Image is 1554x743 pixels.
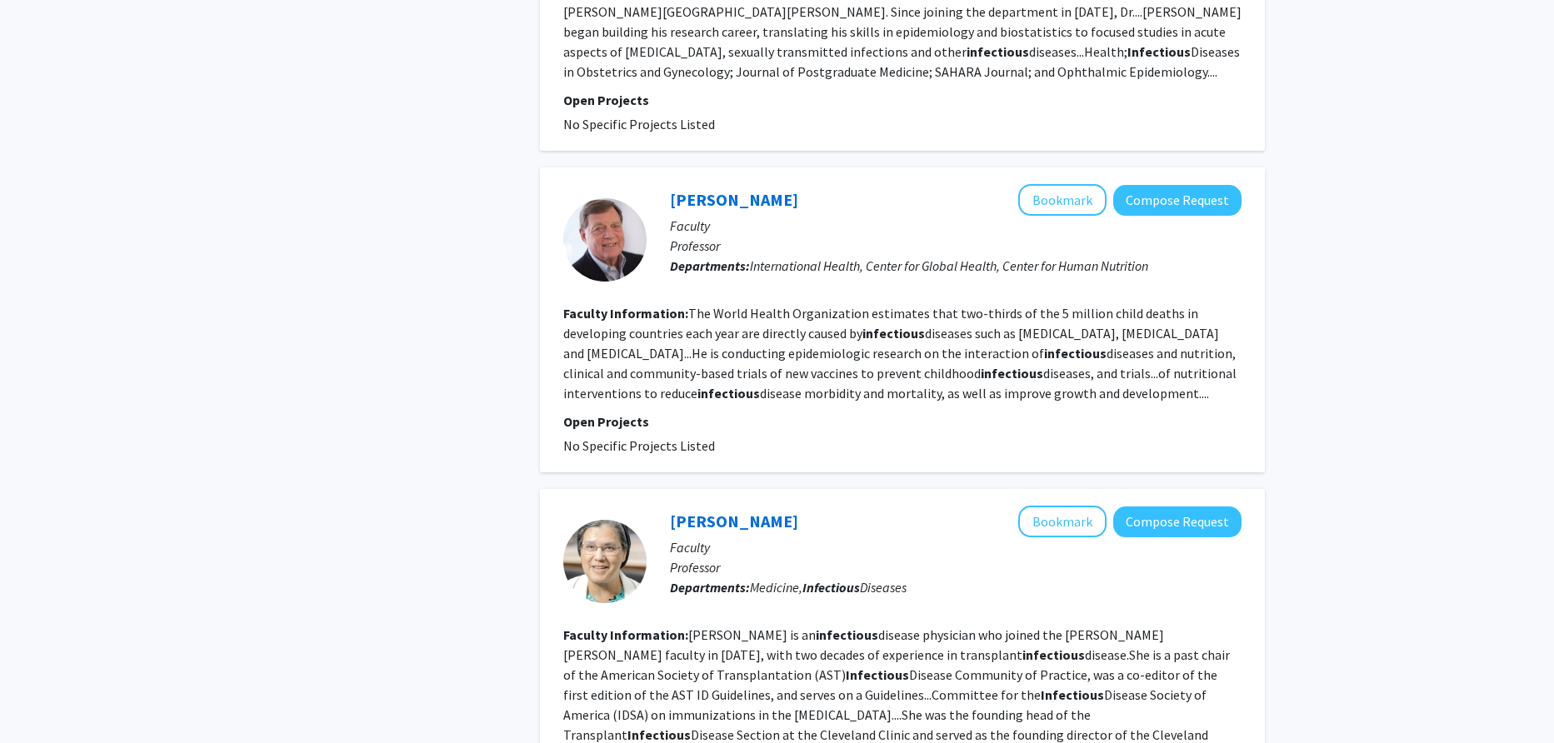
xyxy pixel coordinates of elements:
b: infectious [967,43,1029,60]
p: Open Projects [563,411,1242,431]
b: Faculty Information: [563,626,688,643]
button: Compose Request to Robin Avery [1113,506,1242,537]
b: Infectious [1041,686,1104,703]
b: infectious [862,325,925,342]
a: [PERSON_NAME] [670,189,798,210]
p: Open Projects [563,90,1242,110]
b: Infectious [627,726,691,743]
p: Faculty [670,537,1242,557]
p: Faculty [670,216,1242,236]
iframe: Chat [12,668,71,731]
b: infectious [1044,345,1107,362]
span: Medicine, Diseases [750,579,907,596]
b: infectious [697,385,760,401]
b: infectious [1022,646,1085,663]
a: [PERSON_NAME] [670,511,798,531]
b: Departments: [670,257,750,274]
button: Add Robert Black to Bookmarks [1018,184,1107,216]
b: Infectious [846,666,909,683]
span: International Health, Center for Global Health, Center for Human Nutrition [750,257,1148,274]
b: Faculty Information: [563,305,688,322]
button: Add Robin Avery to Bookmarks [1018,506,1107,537]
b: Infectious [1127,43,1191,60]
fg-read-more: The World Health Organization estimates that two-thirds of the 5 million child deaths in developi... [563,305,1237,401]
span: No Specific Projects Listed [563,437,715,454]
span: No Specific Projects Listed [563,116,715,132]
button: Compose Request to Robert Black [1113,185,1242,216]
b: Departments: [670,579,750,596]
b: infectious [816,626,878,643]
p: Professor [670,557,1242,577]
b: infectious [981,365,1043,381]
p: Professor [670,236,1242,256]
b: Infectious [802,579,860,596]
